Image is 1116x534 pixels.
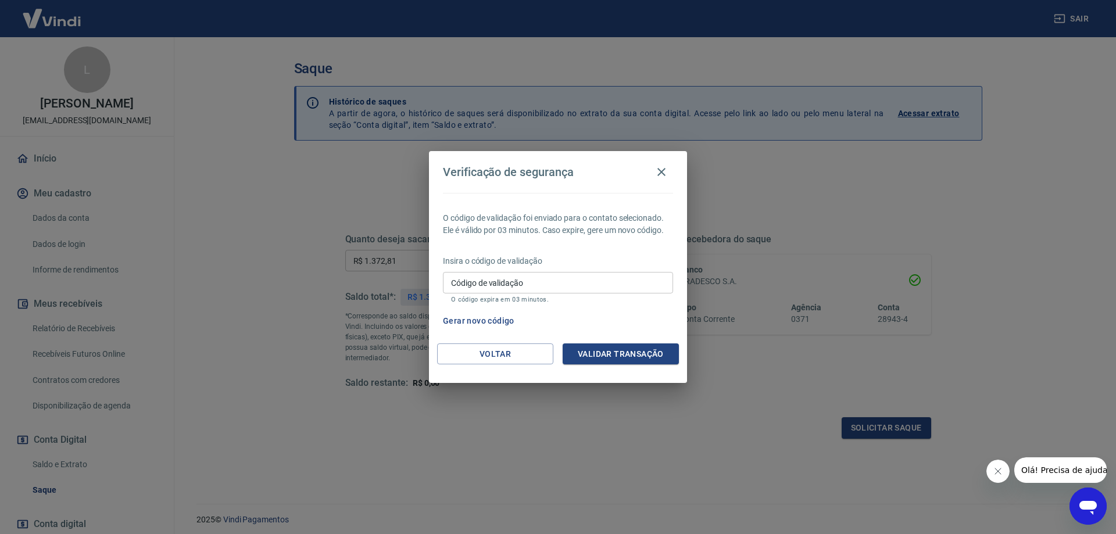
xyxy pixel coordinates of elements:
p: O código de validação foi enviado para o contato selecionado. Ele é válido por 03 minutos. Caso e... [443,212,673,236]
iframe: Message from company [1014,457,1107,483]
button: Validar transação [563,343,679,365]
span: Olá! Precisa de ajuda? [7,8,98,17]
p: Insira o código de validação [443,255,673,267]
iframe: Close message [986,460,1010,483]
h4: Verificação de segurança [443,165,574,179]
button: Gerar novo código [438,310,519,332]
iframe: Button to launch messaging window [1069,488,1107,525]
p: O código expira em 03 minutos. [451,296,665,303]
button: Voltar [437,343,553,365]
